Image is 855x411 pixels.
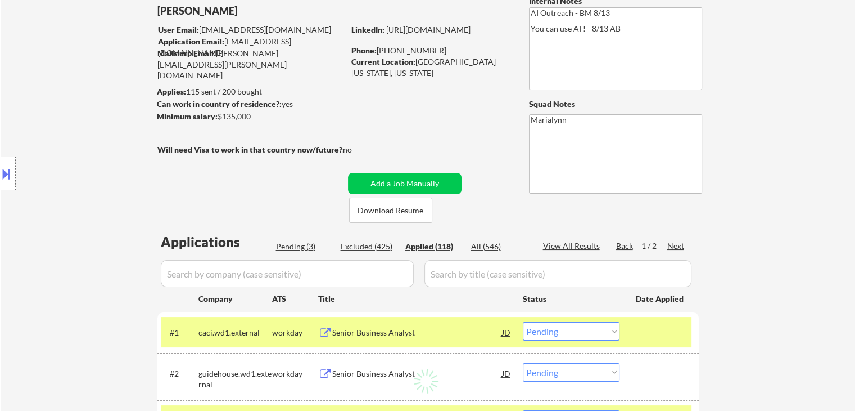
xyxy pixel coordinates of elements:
[157,86,344,97] div: 115 sent / 200 bought
[351,25,384,34] strong: LinkedIn:
[332,368,502,379] div: Senior Business Analyst
[157,48,344,81] div: [PERSON_NAME][EMAIL_ADDRESS][PERSON_NAME][DOMAIN_NAME]
[543,240,603,252] div: View All Results
[641,240,667,252] div: 1 / 2
[161,235,272,249] div: Applications
[523,288,619,309] div: Status
[158,36,344,58] div: [EMAIL_ADDRESS][DOMAIN_NAME]
[386,25,471,34] a: [URL][DOMAIN_NAME]
[471,241,527,252] div: All (546)
[636,293,685,305] div: Date Applied
[272,327,318,338] div: workday
[157,99,282,109] strong: Can work in country of residence?:
[501,322,512,342] div: JD
[198,327,272,338] div: caci.wd1.external
[343,144,375,155] div: no
[667,240,685,252] div: Next
[349,198,432,223] button: Download Resume
[501,363,512,383] div: JD
[170,368,189,379] div: #2
[157,99,341,110] div: yes
[616,240,634,252] div: Back
[424,260,691,287] input: Search by title (case sensitive)
[157,48,216,58] strong: Mailslurp Email:
[198,293,272,305] div: Company
[161,260,414,287] input: Search by company (case sensitive)
[529,99,702,110] div: Squad Notes
[351,56,510,78] div: [GEOGRAPHIC_DATA][US_STATE], [US_STATE]
[341,241,397,252] div: Excluded (425)
[276,241,332,252] div: Pending (3)
[157,4,388,18] div: [PERSON_NAME]
[170,327,189,338] div: #1
[332,327,502,338] div: Senior Business Analyst
[272,293,318,305] div: ATS
[158,25,199,34] strong: User Email:
[351,46,377,55] strong: Phone:
[157,145,345,154] strong: Will need Visa to work in that country now/future?:
[351,45,510,56] div: [PHONE_NUMBER]
[318,293,512,305] div: Title
[158,24,344,35] div: [EMAIL_ADDRESS][DOMAIN_NAME]
[405,241,462,252] div: Applied (118)
[348,173,462,194] button: Add a Job Manually
[198,368,272,390] div: guidehouse.wd1.external
[351,57,415,66] strong: Current Location:
[158,37,224,46] strong: Application Email:
[272,368,318,379] div: workday
[157,111,344,122] div: $135,000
